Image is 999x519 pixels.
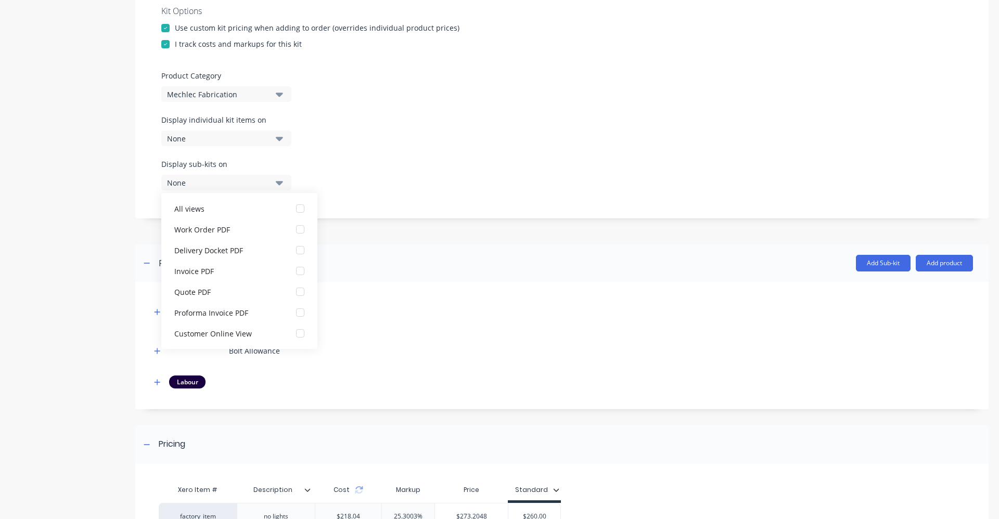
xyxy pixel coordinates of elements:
[161,5,963,17] div: Kit Options
[237,477,309,503] div: Description
[167,177,268,188] div: None
[175,22,459,33] div: Use custom kit pricing when adding to order (overrides individual product prices)
[174,244,278,255] div: Delivery Docket PDF
[334,485,350,495] span: Cost
[515,485,548,495] div: Standard
[856,255,911,271] button: Add Sub-kit
[174,348,278,359] div: Accounting Package
[381,479,434,500] div: Markup
[174,265,278,276] div: Invoice PDF
[510,482,565,498] button: Standard
[174,307,278,318] div: Proforma Invoice PDF
[169,375,206,388] div: Labour
[315,479,381,500] div: Cost
[161,159,291,170] label: Display sub-kits on
[237,479,315,500] div: Description
[174,203,278,214] div: All views
[159,257,232,269] div: Products in this kit
[161,86,291,102] button: Mechlec Fabrication
[161,114,291,125] label: Display individual kit items on
[167,133,268,144] div: None
[434,479,508,500] div: Price
[161,175,291,190] button: None
[916,255,973,271] button: Add product
[159,479,237,500] div: Xero Item #
[167,89,268,100] div: Mechlec Fabrication
[159,438,185,451] div: Pricing
[161,131,291,146] button: None
[174,286,278,297] div: Quote PDF
[174,328,278,339] div: Customer Online View
[174,224,278,235] div: Work Order PDF
[229,345,280,356] div: Bolt Allowance
[161,70,963,81] label: Product Category
[175,38,302,49] div: I track costs and markups for this kit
